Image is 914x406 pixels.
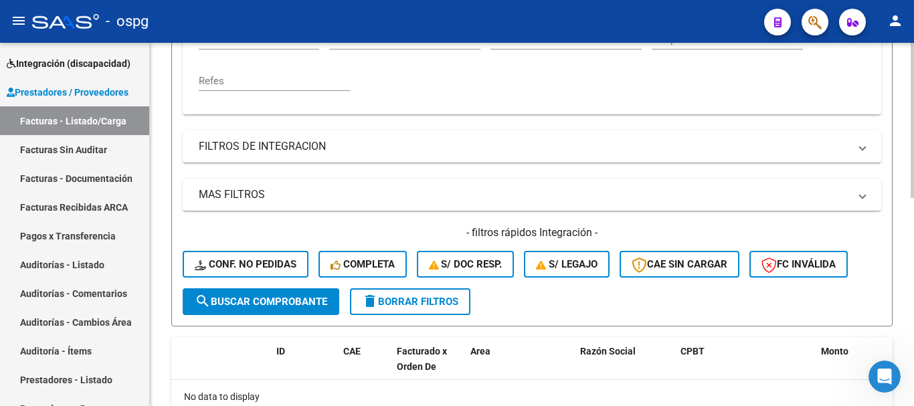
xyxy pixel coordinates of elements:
mat-icon: delete [362,293,378,309]
span: CPBT [680,346,705,357]
mat-icon: menu [11,13,27,29]
span: Integración (discapacidad) [7,56,130,71]
mat-expansion-panel-header: MAS FILTROS [183,179,881,211]
span: Completa [331,258,395,270]
datatable-header-cell: CPBT [675,337,816,396]
span: Razón Social [580,346,636,357]
button: S/ Doc Resp. [417,251,515,278]
span: Facturado x Orden De [397,346,447,372]
datatable-header-cell: Monto [816,337,896,396]
span: FC Inválida [761,258,836,270]
span: S/ Doc Resp. [429,258,502,270]
iframe: Intercom live chat [869,361,901,393]
mat-panel-title: FILTROS DE INTEGRACION [199,139,849,154]
mat-panel-title: MAS FILTROS [199,187,849,202]
datatable-header-cell: ID [271,337,338,396]
span: S/ legajo [536,258,598,270]
span: Monto [821,346,848,357]
button: FC Inválida [749,251,848,278]
span: Buscar Comprobante [195,296,327,308]
span: - ospg [106,7,149,36]
span: CAE SIN CARGAR [632,258,727,270]
button: Buscar Comprobante [183,288,339,315]
datatable-header-cell: Facturado x Orden De [391,337,465,396]
button: Conf. no pedidas [183,251,308,278]
span: Prestadores / Proveedores [7,85,128,100]
datatable-header-cell: Razón Social [575,337,675,396]
h4: - filtros rápidos Integración - [183,225,881,240]
span: Borrar Filtros [362,296,458,308]
button: Borrar Filtros [350,288,470,315]
button: CAE SIN CARGAR [620,251,739,278]
mat-icon: search [195,293,211,309]
mat-icon: person [887,13,903,29]
button: S/ legajo [524,251,610,278]
datatable-header-cell: Area [465,337,555,396]
span: ID [276,346,285,357]
span: Conf. no pedidas [195,258,296,270]
mat-expansion-panel-header: FILTROS DE INTEGRACION [183,130,881,163]
datatable-header-cell: CAE [338,337,391,396]
button: Completa [318,251,407,278]
span: CAE [343,346,361,357]
span: Area [470,346,490,357]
